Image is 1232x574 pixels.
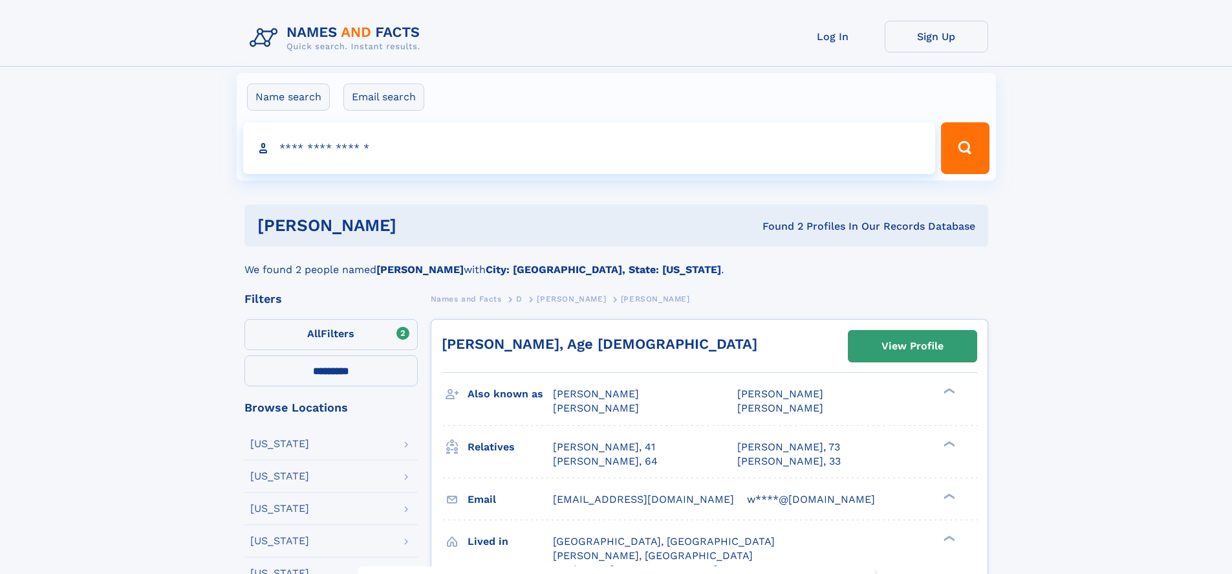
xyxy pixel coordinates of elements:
[244,247,988,278] div: We found 2 people named with .
[243,122,936,174] input: search input
[250,471,309,481] div: [US_STATE]
[737,402,823,414] span: [PERSON_NAME]
[537,294,606,304] span: [PERSON_NAME]
[940,534,956,542] div: ❯
[553,388,639,400] span: [PERSON_NAME]
[885,21,988,52] a: Sign Up
[250,439,309,449] div: [US_STATE]
[553,493,734,505] span: [EMAIL_ADDRESS][DOMAIN_NAME]
[537,291,606,307] a: [PERSON_NAME]
[579,219,975,234] div: Found 2 Profiles In Our Records Database
[553,440,655,454] a: [PERSON_NAME], 41
[468,531,553,553] h3: Lived in
[553,402,639,414] span: [PERSON_NAME]
[621,294,690,304] span: [PERSON_NAME]
[881,331,944,361] div: View Profile
[940,492,956,500] div: ❯
[442,336,757,352] a: [PERSON_NAME], Age [DEMOGRAPHIC_DATA]
[737,440,840,454] a: [PERSON_NAME], 73
[737,454,841,469] a: [PERSON_NAME], 33
[553,454,658,469] a: [PERSON_NAME], 64
[848,331,977,362] a: View Profile
[781,21,885,52] a: Log In
[257,217,579,234] h1: [PERSON_NAME]
[244,402,418,414] div: Browse Locations
[486,263,721,276] b: City: [GEOGRAPHIC_DATA], State: [US_STATE]
[376,263,464,276] b: [PERSON_NAME]
[516,294,523,304] span: D
[553,535,775,547] span: [GEOGRAPHIC_DATA], [GEOGRAPHIC_DATA]
[431,291,502,307] a: Names and Facts
[250,536,309,546] div: [US_STATE]
[737,388,823,400] span: [PERSON_NAME]
[244,293,418,305] div: Filters
[244,21,431,56] img: Logo Names and Facts
[468,436,553,458] h3: Relatives
[553,549,753,562] span: [PERSON_NAME], [GEOGRAPHIC_DATA]
[516,291,523,307] a: D
[343,83,424,111] label: Email search
[940,387,956,395] div: ❯
[307,327,321,340] span: All
[940,439,956,448] div: ❯
[247,83,330,111] label: Name search
[941,122,989,174] button: Search Button
[244,319,418,350] label: Filters
[468,383,553,405] h3: Also known as
[468,489,553,511] h3: Email
[250,503,309,514] div: [US_STATE]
